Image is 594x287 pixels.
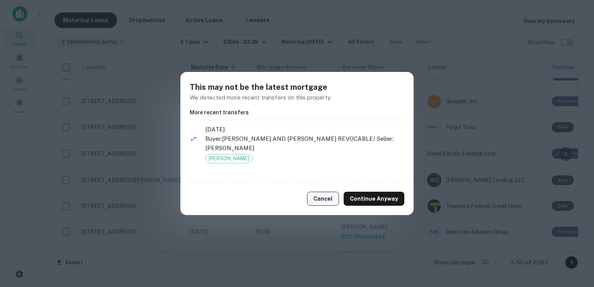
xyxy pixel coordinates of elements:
span: [DATE] [205,125,404,134]
div: Grant Deed [205,154,253,163]
h5: This may not be the latest mortgage [190,81,404,93]
button: Continue Anyway [344,192,404,206]
p: Buyer: [PERSON_NAME] AND [PERSON_NAME] REVOCABLE / Seller: [PERSON_NAME] [205,134,404,152]
iframe: Chat Widget [555,225,594,262]
button: Cancel [307,192,339,206]
h6: More recent transfers [190,108,404,117]
p: We detected more recent transfers on this property. [190,93,404,102]
span: [PERSON_NAME] [206,155,252,163]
